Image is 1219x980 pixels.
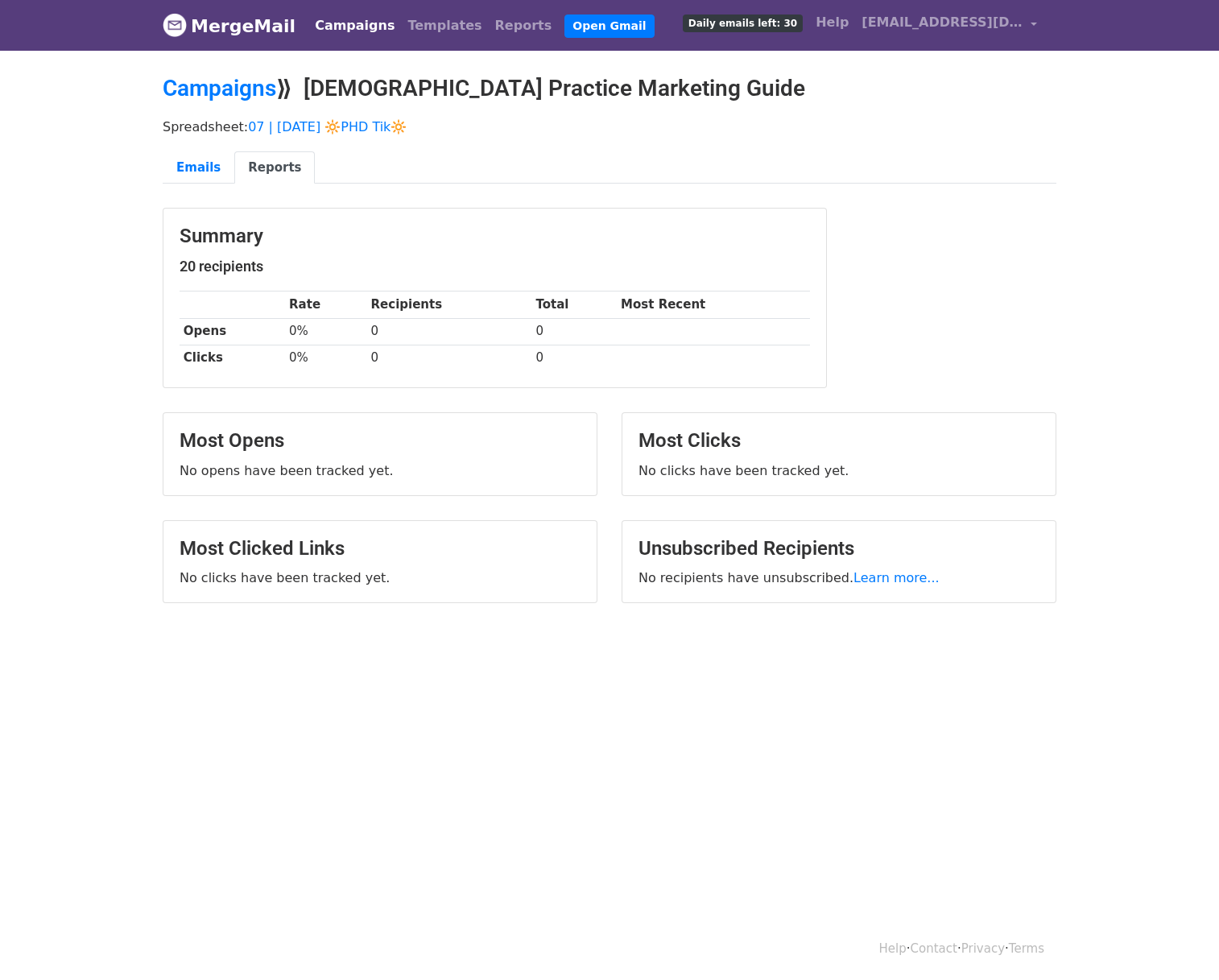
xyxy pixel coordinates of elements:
h5: 20 recipients [180,258,810,275]
h3: Unsubscribed Recipients [638,537,1039,560]
a: MergeMail [163,9,295,43]
a: Reports [489,10,559,42]
td: 0 [367,345,532,371]
th: Recipients [367,292,532,318]
span: [EMAIL_ADDRESS][DOMAIN_NAME] [862,13,1023,32]
p: No clicks have been tracked yet. [180,569,581,586]
th: Clicks [180,345,285,371]
img: MergeMail logo [163,13,187,37]
a: [EMAIL_ADDRESS][DOMAIN_NAME] [855,6,1043,44]
td: 0% [285,318,367,345]
a: Learn more... [853,570,940,585]
a: Campaigns [308,10,401,42]
p: No opens have been tracked yet. [180,462,581,479]
h3: Most Clicked Links [180,537,581,560]
a: Privacy [961,941,1005,956]
th: Most Recent [617,292,810,318]
th: Rate [285,292,367,318]
p: Spreadsheet: [163,118,1056,135]
a: Open Gmail [564,14,654,38]
a: Emails [163,151,234,184]
h2: ⟫ [DEMOGRAPHIC_DATA] Practice Marketing Guide [163,75,1056,102]
a: Reports [234,151,315,184]
a: Terms [1009,941,1044,956]
td: 0 [532,345,618,371]
p: No recipients have unsubscribed. [638,569,1039,586]
h3: Most Clicks [638,429,1039,453]
span: Daily emails left: 30 [683,14,803,32]
iframe: Chat Widget [1138,903,1219,980]
th: Opens [180,318,285,345]
a: Templates [401,10,488,42]
a: 07 | [DATE] 🔆PHD Tik🔆 [248,119,407,134]
td: 0 [532,318,618,345]
th: Total [532,292,618,318]
a: Campaigns [163,75,276,101]
h3: Summary [180,225,810,248]
a: Help [879,941,907,956]
a: Contact [911,941,957,956]
h3: Most Opens [180,429,581,453]
td: 0 [367,318,532,345]
td: 0% [285,345,367,371]
a: Daily emails left: 30 [676,6,809,39]
a: Help [809,6,855,39]
p: No clicks have been tracked yet. [638,462,1039,479]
